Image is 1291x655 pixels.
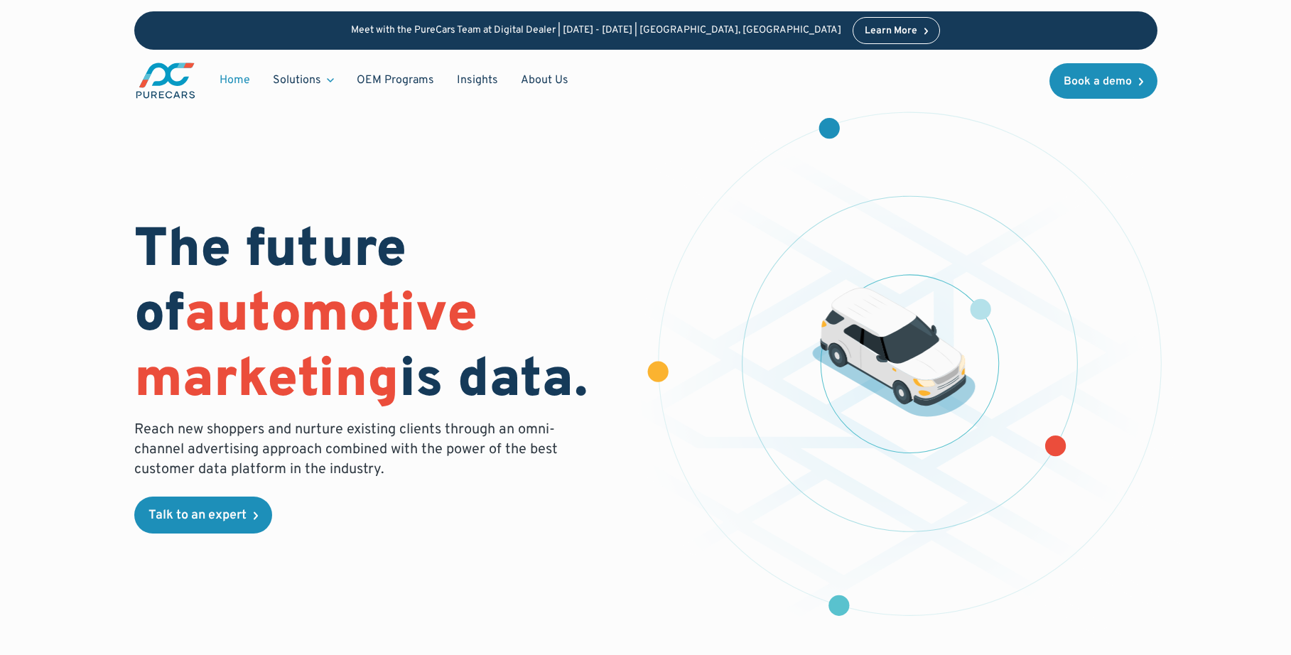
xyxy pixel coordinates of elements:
p: Reach new shoppers and nurture existing clients through an omni-channel advertising approach comb... [134,420,566,480]
a: main [134,61,197,100]
div: Book a demo [1064,76,1132,87]
p: Meet with the PureCars Team at Digital Dealer | [DATE] - [DATE] | [GEOGRAPHIC_DATA], [GEOGRAPHIC_... [351,25,841,37]
img: illustration of a vehicle [812,288,976,417]
a: OEM Programs [345,67,445,94]
a: Insights [445,67,509,94]
a: Home [208,67,261,94]
div: Solutions [261,67,345,94]
div: Learn More [865,26,917,36]
a: Learn More [853,17,941,44]
div: Solutions [273,72,321,88]
h1: The future of is data. [134,220,629,414]
a: About Us [509,67,580,94]
div: Talk to an expert [148,509,247,522]
img: purecars logo [134,61,197,100]
a: Talk to an expert [134,497,272,534]
a: Book a demo [1049,63,1157,99]
span: automotive marketing [134,282,477,415]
